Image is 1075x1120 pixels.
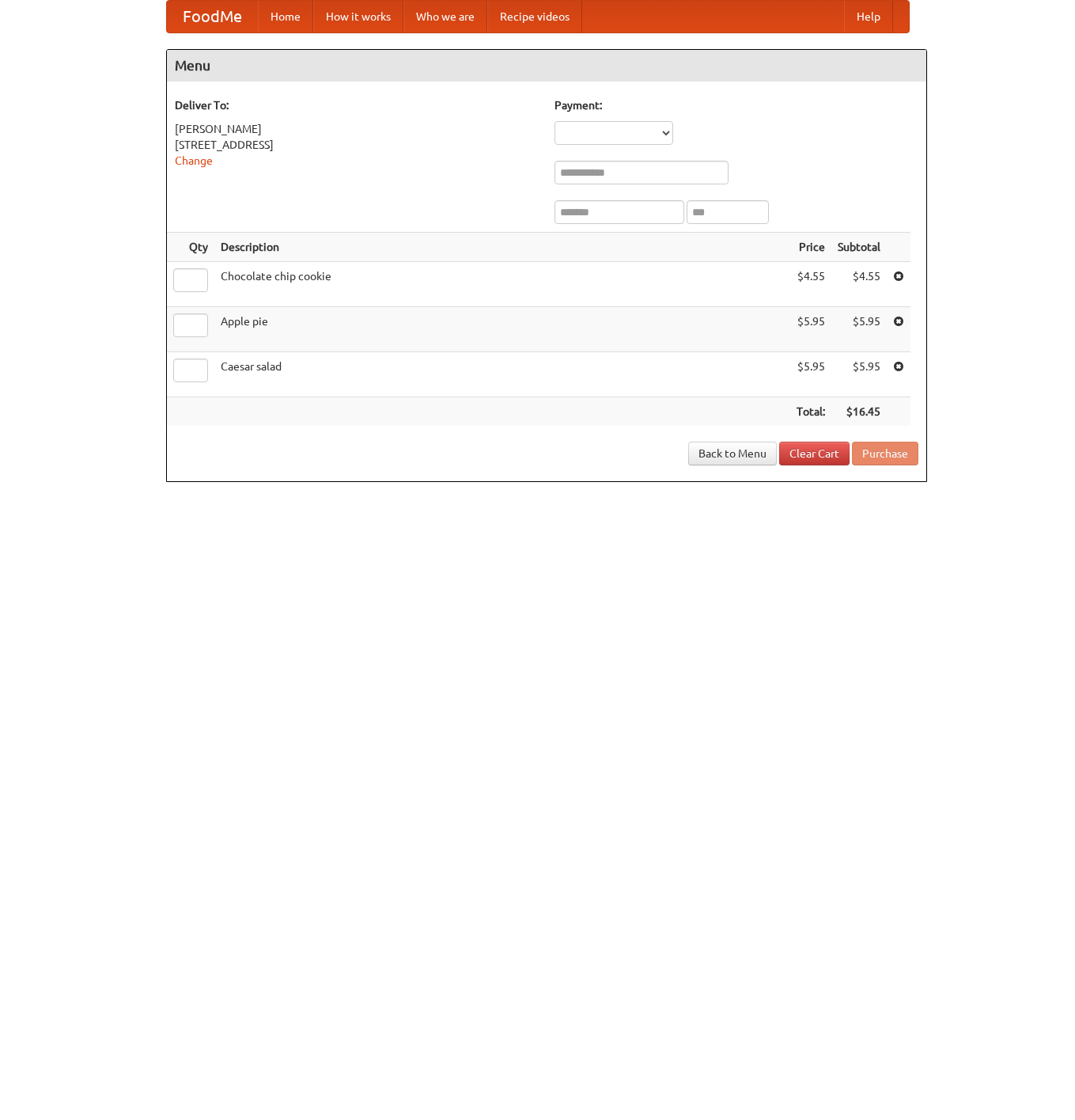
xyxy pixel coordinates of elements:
[844,1,893,32] a: Help
[214,307,790,352] td: Apple pie
[831,352,887,397] td: $5.95
[790,397,831,427] th: Total:
[831,262,887,307] td: $4.55
[175,137,539,153] div: [STREET_ADDRESS]
[790,233,831,262] th: Price
[214,262,790,307] td: Chocolate chip cookie
[831,307,887,352] td: $5.95
[688,442,777,465] a: Back to Menu
[175,154,213,167] a: Change
[790,262,831,307] td: $4.55
[555,97,918,113] h5: Payment:
[313,1,403,32] a: How it works
[852,442,918,465] button: Purchase
[214,233,790,262] th: Description
[831,397,887,427] th: $16.45
[403,1,487,32] a: Who we are
[790,307,831,352] td: $5.95
[790,352,831,397] td: $5.95
[214,352,790,397] td: Caesar salad
[175,121,539,137] div: [PERSON_NAME]
[779,442,850,465] a: Clear Cart
[258,1,313,32] a: Home
[167,50,926,82] h4: Menu
[167,233,214,262] th: Qty
[167,1,258,32] a: FoodMe
[487,1,582,32] a: Recipe videos
[831,233,887,262] th: Subtotal
[175,97,539,113] h5: Deliver To:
